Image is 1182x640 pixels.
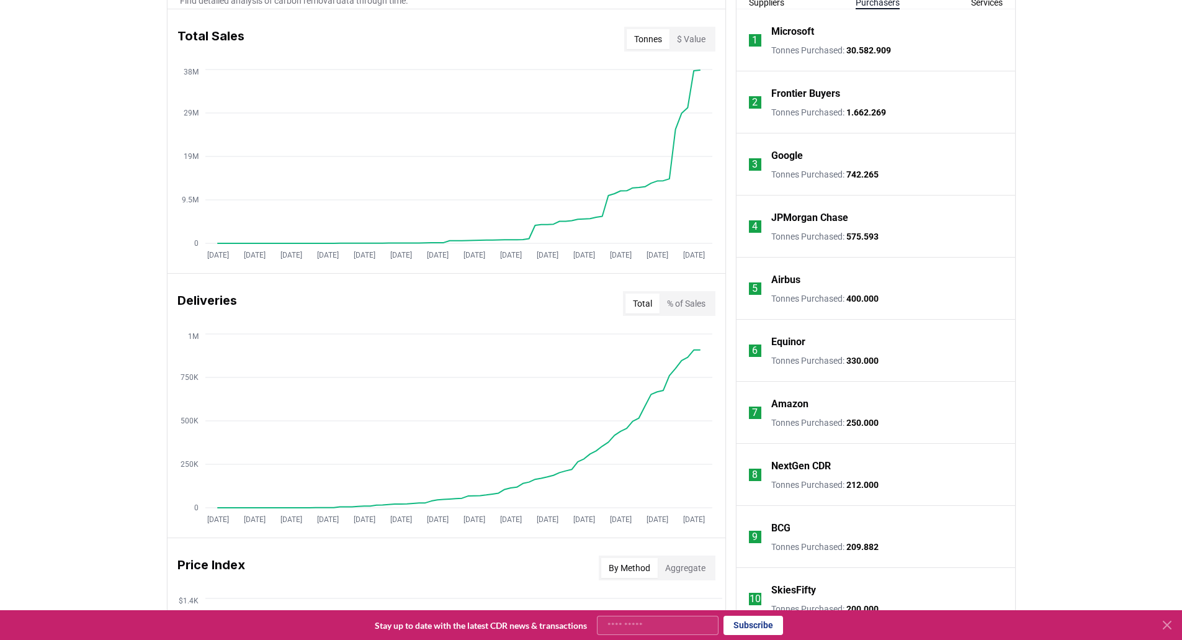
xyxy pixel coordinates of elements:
[771,273,800,287] a: Airbus
[771,148,803,163] a: Google
[499,251,521,259] tspan: [DATE]
[181,417,199,425] tspan: 500K
[609,515,631,524] tspan: [DATE]
[609,251,631,259] tspan: [DATE]
[280,515,302,524] tspan: [DATE]
[771,24,814,39] a: Microsoft
[316,515,338,524] tspan: [DATE]
[771,230,879,243] p: Tonnes Purchased :
[752,530,758,544] p: 9
[184,68,199,76] tspan: 38M
[846,107,886,117] span: 1.662.269
[669,29,713,49] button: $ Value
[752,343,758,358] p: 6
[752,467,758,482] p: 8
[627,29,669,49] button: Tonnes
[573,251,594,259] tspan: [DATE]
[177,556,245,580] h3: Price Index
[771,541,879,553] p: Tonnes Purchased :
[316,251,338,259] tspan: [DATE]
[771,44,891,56] p: Tonnes Purchased :
[846,45,891,55] span: 30.582.909
[683,251,704,259] tspan: [DATE]
[771,583,816,598] a: SkiesFifty
[646,251,668,259] tspan: [DATE]
[194,503,199,512] tspan: 0
[771,335,805,349] a: Equinor
[771,354,879,367] p: Tonnes Purchased :
[207,515,228,524] tspan: [DATE]
[646,515,668,524] tspan: [DATE]
[463,515,485,524] tspan: [DATE]
[771,210,848,225] a: JPMorgan Chase
[846,418,879,428] span: 250.000
[771,292,879,305] p: Tonnes Purchased :
[177,291,237,316] h3: Deliveries
[188,332,199,341] tspan: 1M
[184,109,199,117] tspan: 29M
[846,604,879,614] span: 200.000
[499,515,521,524] tspan: [DATE]
[426,515,448,524] tspan: [DATE]
[184,152,199,161] tspan: 19M
[658,558,713,578] button: Aggregate
[752,219,758,234] p: 4
[390,251,411,259] tspan: [DATE]
[353,515,375,524] tspan: [DATE]
[771,521,790,536] a: BCG
[207,251,228,259] tspan: [DATE]
[846,232,879,241] span: 575.593
[536,251,558,259] tspan: [DATE]
[573,515,594,524] tspan: [DATE]
[280,251,302,259] tspan: [DATE]
[771,459,831,474] a: NextGen CDR
[771,106,886,119] p: Tonnes Purchased :
[463,251,485,259] tspan: [DATE]
[846,356,879,366] span: 330.000
[181,373,199,382] tspan: 750K
[771,479,879,491] p: Tonnes Purchased :
[426,251,448,259] tspan: [DATE]
[177,27,244,52] h3: Total Sales
[750,592,761,606] p: 10
[846,480,879,490] span: 212.000
[846,169,879,179] span: 742.265
[771,168,879,181] p: Tonnes Purchased :
[182,196,199,204] tspan: 9.5M
[181,460,199,469] tspan: 250K
[243,515,265,524] tspan: [DATE]
[771,603,879,615] p: Tonnes Purchased :
[536,515,558,524] tspan: [DATE]
[752,281,758,296] p: 5
[752,405,758,420] p: 7
[353,251,375,259] tspan: [DATE]
[390,515,411,524] tspan: [DATE]
[846,294,879,304] span: 400.000
[683,515,704,524] tspan: [DATE]
[625,294,660,313] button: Total
[752,33,758,48] p: 1
[601,558,658,578] button: By Method
[660,294,713,313] button: % of Sales
[771,397,808,412] a: Amazon
[243,251,265,259] tspan: [DATE]
[179,597,199,605] tspan: $1.4K
[771,86,840,101] a: Frontier Buyers
[194,239,199,248] tspan: 0
[752,95,758,110] p: 2
[846,542,879,552] span: 209.882
[771,417,879,429] p: Tonnes Purchased :
[752,157,758,172] p: 3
